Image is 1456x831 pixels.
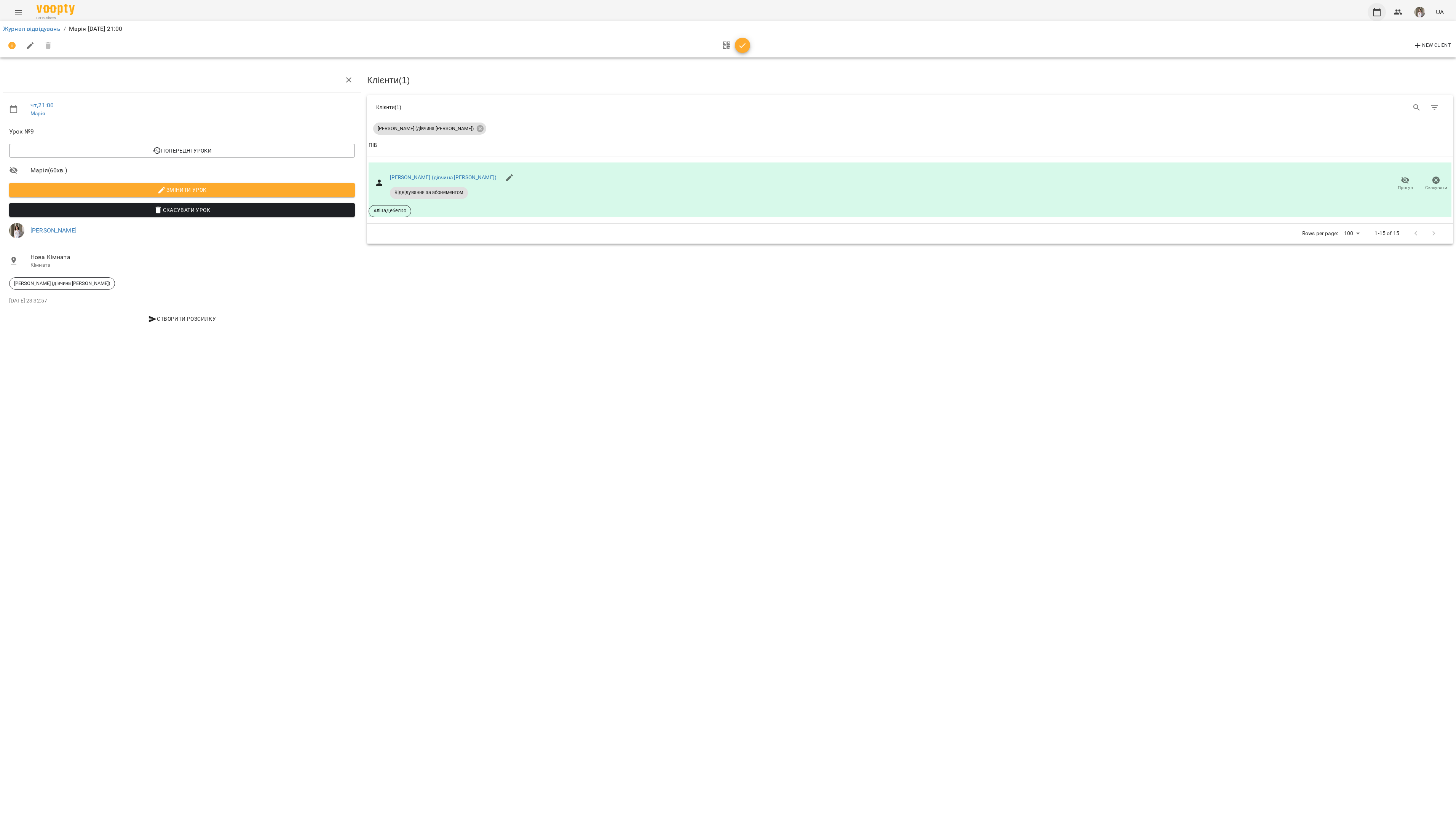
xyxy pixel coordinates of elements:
span: АлінаДебелко [369,207,411,214]
span: Скасувати Урок [15,205,349,215]
img: 364895220a4789552a8225db6642e1db.jpeg [1414,7,1425,18]
a: [PERSON_NAME] [30,227,77,234]
nav: breadcrumb [3,24,1453,33]
button: Скасувати Урок [9,203,355,217]
img: 364895220a4789552a8225db6642e1db.jpeg [9,223,24,238]
span: For Business [37,16,75,21]
a: [PERSON_NAME] (дівчина [PERSON_NAME]) [390,174,497,180]
span: Змінити урок [15,185,349,194]
p: [DATE] 23:32:57 [9,297,355,305]
span: Нова Кімната [30,253,355,262]
span: [PERSON_NAME] (дівчина [PERSON_NAME]) [373,125,478,132]
div: [PERSON_NAME] (дівчина [PERSON_NAME]) [373,123,486,135]
span: Урок №9 [9,127,355,136]
p: Rows per page: [1302,230,1338,237]
span: Прогул [1398,185,1413,191]
span: Скасувати [1425,185,1447,191]
button: Search [1408,99,1426,117]
div: Клієнти ( 1 ) [376,103,904,111]
button: Створити розсилку [9,312,355,326]
p: Марія [DATE] 21:00 [69,24,123,33]
span: [PERSON_NAME] (дівчина [PERSON_NAME]) [10,280,115,287]
div: 100 [1341,228,1362,239]
button: Змінити урок [9,183,355,197]
div: Sort [369,141,377,150]
button: UA [1433,5,1447,19]
button: Прогул [1390,173,1421,194]
button: Скасувати [1421,173,1451,194]
div: ПІБ [369,141,377,150]
span: Попередні уроки [15,146,349,155]
a: чт , 21:00 [30,102,54,109]
span: Відвідування за абонементом [390,189,468,196]
button: Фільтр [1426,99,1444,117]
span: ПІБ [369,141,1451,150]
img: Voopty Logo [37,4,75,15]
p: Кімната [30,261,355,269]
span: Марія ( 60 хв. ) [30,166,355,175]
h3: Клієнти ( 1 ) [367,75,1453,85]
span: Створити розсилку [12,314,352,323]
button: Menu [9,3,27,21]
span: New Client [1413,41,1451,50]
a: Журнал відвідувань [3,25,61,32]
button: Попередні уроки [9,144,355,158]
div: Table Toolbar [367,95,1453,119]
span: UA [1436,8,1444,16]
p: 1-15 of 15 [1375,230,1399,237]
li: / [64,24,66,33]
div: [PERSON_NAME] (дівчина [PERSON_NAME]) [9,277,115,290]
button: New Client [1411,40,1453,52]
a: Марія [30,110,45,116]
